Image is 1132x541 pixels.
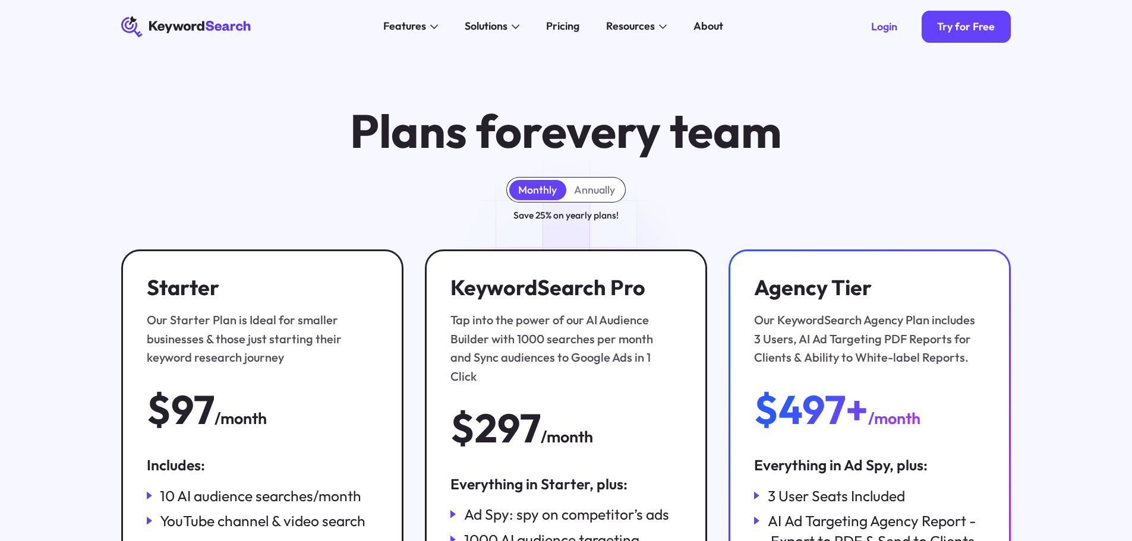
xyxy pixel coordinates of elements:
[147,455,378,475] div: Includes:
[868,406,920,431] div: /month
[160,511,365,531] div: YouTube channel & video search
[450,311,674,385] div: Tap into the power of our AI Audience Builder with 1000 searches per month and Sync audiences to ...
[871,20,897,33] div: Login
[754,275,978,300] h3: Agency Tier
[922,11,1011,43] a: Try for Free
[574,184,615,197] div: Annually
[538,16,588,37] a: Pricing
[546,18,579,34] div: Pricing
[147,311,371,366] div: Our Starter Plan is Ideal for smaller businesses & those just starting their keyword research jou...
[754,311,978,366] div: Our KeywordSearch Agency Plan includes 3 Users, AI Ad Targeting PDF Reports for Clients & Ability...
[383,18,426,34] div: Features
[147,275,371,300] h3: Starter
[160,486,361,506] div: 10 AI audience searches/month
[606,18,655,34] div: Resources
[754,455,985,475] div: Everything in Ad Spy, plus:
[464,504,669,524] div: Ad Spy: spy on competitor’s ads
[768,486,905,506] div: 3 User Seats Included
[215,406,267,431] div: /month
[147,388,215,431] div: $97
[541,102,782,160] span: every team
[450,275,674,300] h3: KeywordSearch Pro
[855,11,913,43] a: Login
[541,425,593,450] div: /month
[350,106,782,156] h1: Plans for
[465,18,507,34] div: Solutions
[450,407,541,449] div: $297
[513,208,619,223] div: Save 25% on yearly plans!
[518,184,557,197] div: Monthly
[693,18,723,34] div: About
[450,474,682,494] div: Everything in Starter, plus:
[686,16,731,37] a: About
[754,388,868,431] div: $497+
[937,20,995,33] div: Try for Free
